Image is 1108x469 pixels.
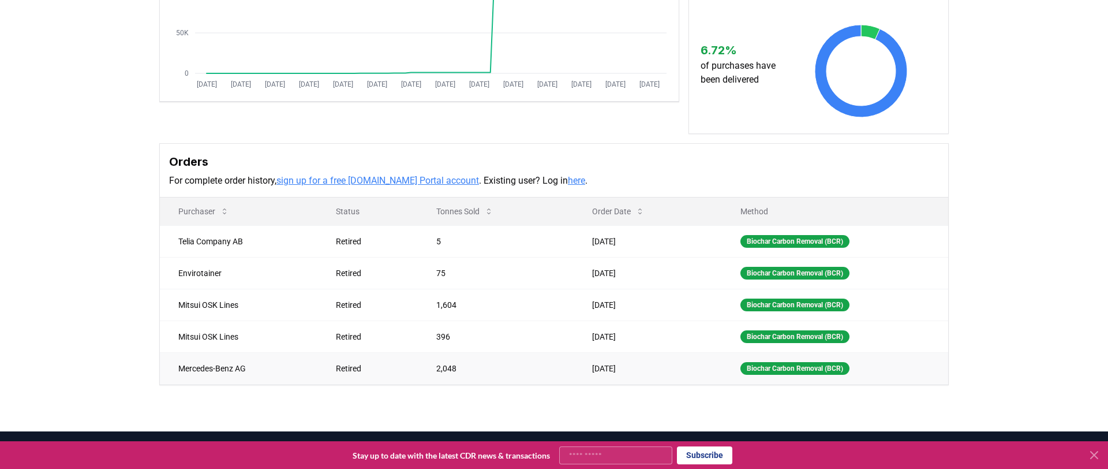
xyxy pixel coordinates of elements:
div: Retired [336,299,409,311]
p: For complete order history, . Existing user? Log in . [169,174,939,188]
tspan: [DATE] [299,80,319,88]
tspan: [DATE] [265,80,285,88]
div: Retired [336,363,409,374]
div: Biochar Carbon Removal (BCR) [740,235,849,248]
h3: 6.72 % [701,42,787,59]
div: Biochar Carbon Removal (BCR) [740,267,849,280]
tspan: [DATE] [435,80,455,88]
td: Telia Company AB [160,225,317,257]
p: Status [327,206,409,217]
tspan: [DATE] [333,80,353,88]
button: Tonnes Sold [427,200,503,223]
tspan: [DATE] [401,80,421,88]
a: sign up for a free [DOMAIN_NAME] Portal account [276,175,479,186]
td: [DATE] [574,321,722,352]
td: Mercedes-Benz AG [160,352,317,384]
button: Order Date [583,200,654,223]
td: 75 [418,257,574,289]
td: Mitsui OSK Lines [160,289,317,321]
td: [DATE] [574,289,722,321]
td: 2,048 [418,352,574,384]
tspan: 0 [185,69,189,77]
p: of purchases have been delivered [701,59,787,87]
button: Purchaser [169,200,238,223]
div: Biochar Carbon Removal (BCR) [740,362,849,375]
h3: Orders [169,153,939,170]
tspan: [DATE] [469,80,489,88]
td: Envirotainer [160,257,317,289]
tspan: [DATE] [367,80,387,88]
tspan: [DATE] [605,80,626,88]
tspan: [DATE] [197,80,217,88]
tspan: [DATE] [639,80,660,88]
td: 396 [418,321,574,352]
div: Biochar Carbon Removal (BCR) [740,330,849,343]
tspan: [DATE] [503,80,523,88]
td: [DATE] [574,257,722,289]
td: 5 [418,225,574,257]
td: Mitsui OSK Lines [160,321,317,352]
tspan: [DATE] [571,80,592,88]
td: 1,604 [418,289,574,321]
div: Retired [336,236,409,247]
div: Biochar Carbon Removal (BCR) [740,299,849,311]
div: Retired [336,267,409,279]
a: here [568,175,585,186]
td: [DATE] [574,225,722,257]
p: Method [731,206,939,217]
tspan: [DATE] [537,80,557,88]
div: Retired [336,331,409,343]
td: [DATE] [574,352,722,384]
tspan: [DATE] [231,80,251,88]
tspan: 50K [176,29,189,37]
